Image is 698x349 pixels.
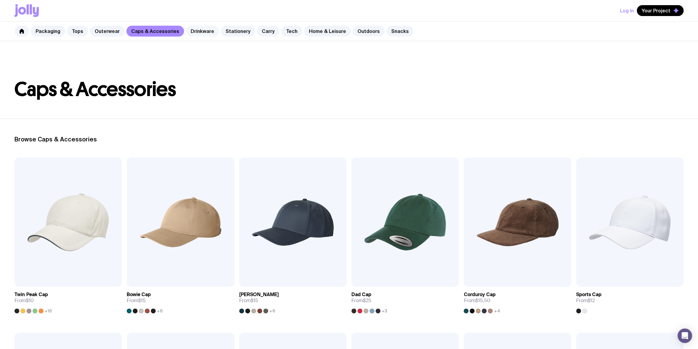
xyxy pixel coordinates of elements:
a: Caps & Accessories [126,26,184,37]
span: $15.50 [475,297,490,304]
a: Sports CapFrom$12 [576,287,684,313]
a: Outdoors [353,26,385,37]
button: Log In [620,5,634,16]
a: Dad CapFrom$25+3 [351,287,459,313]
a: Outerwear [90,26,125,37]
span: +16 [45,309,52,313]
span: From [351,298,371,304]
a: Twin Peak CapFrom$10+16 [14,287,122,313]
span: +6 [157,309,163,313]
span: $10 [26,297,34,304]
button: Your Project [637,5,684,16]
h3: Twin Peak Cap [14,292,48,298]
div: Open Intercom Messenger [677,328,692,343]
span: +6 [269,309,275,313]
span: +4 [494,309,500,313]
span: $15 [251,297,258,304]
h3: Sports Cap [576,292,601,298]
a: Bowie CapFrom$15+6 [127,287,234,313]
a: Drinkware [186,26,219,37]
span: From [464,298,490,304]
h2: Browse Caps & Accessories [14,136,684,143]
a: Carry [257,26,279,37]
h3: Bowie Cap [127,292,151,298]
h1: Caps & Accessories [14,80,684,99]
h3: Corduroy Cap [464,292,495,298]
h3: [PERSON_NAME] [239,292,279,298]
a: Packaging [31,26,65,37]
h3: Dad Cap [351,292,371,298]
span: From [127,298,146,304]
a: Corduroy CapFrom$15.50+4 [464,287,571,313]
a: Tops [67,26,88,37]
span: $12 [588,297,595,304]
span: From [239,298,258,304]
span: $15 [138,297,146,304]
span: From [576,298,595,304]
span: +3 [382,309,387,313]
a: Home & Leisure [304,26,351,37]
span: $25 [363,297,371,304]
span: Your Project [642,8,670,14]
span: From [14,298,34,304]
a: Stationery [221,26,255,37]
a: Snacks [386,26,414,37]
a: [PERSON_NAME]From$15+6 [239,287,347,313]
a: Tech [281,26,302,37]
